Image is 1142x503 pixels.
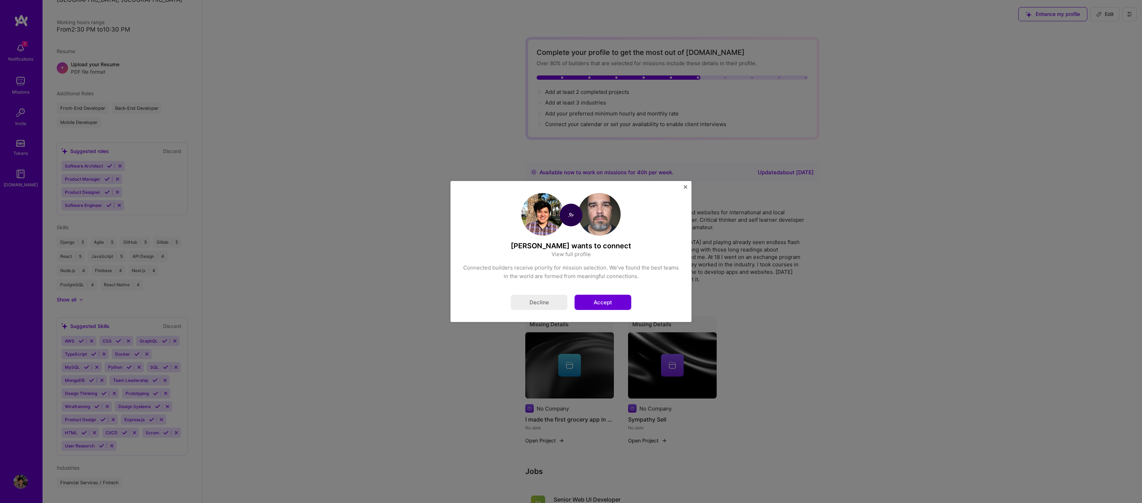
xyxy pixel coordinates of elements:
h4: [PERSON_NAME] wants to connect [463,241,679,250]
img: User Avatar [521,193,564,236]
button: Accept [575,295,631,310]
div: Connected builders receive priority for mission selection. We’ve found the best teams in the worl... [463,264,679,281]
a: View full profile [552,250,591,258]
button: Close [684,185,687,193]
img: Connect [560,204,582,226]
img: User Avatar [578,193,621,236]
button: Decline [511,295,567,310]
